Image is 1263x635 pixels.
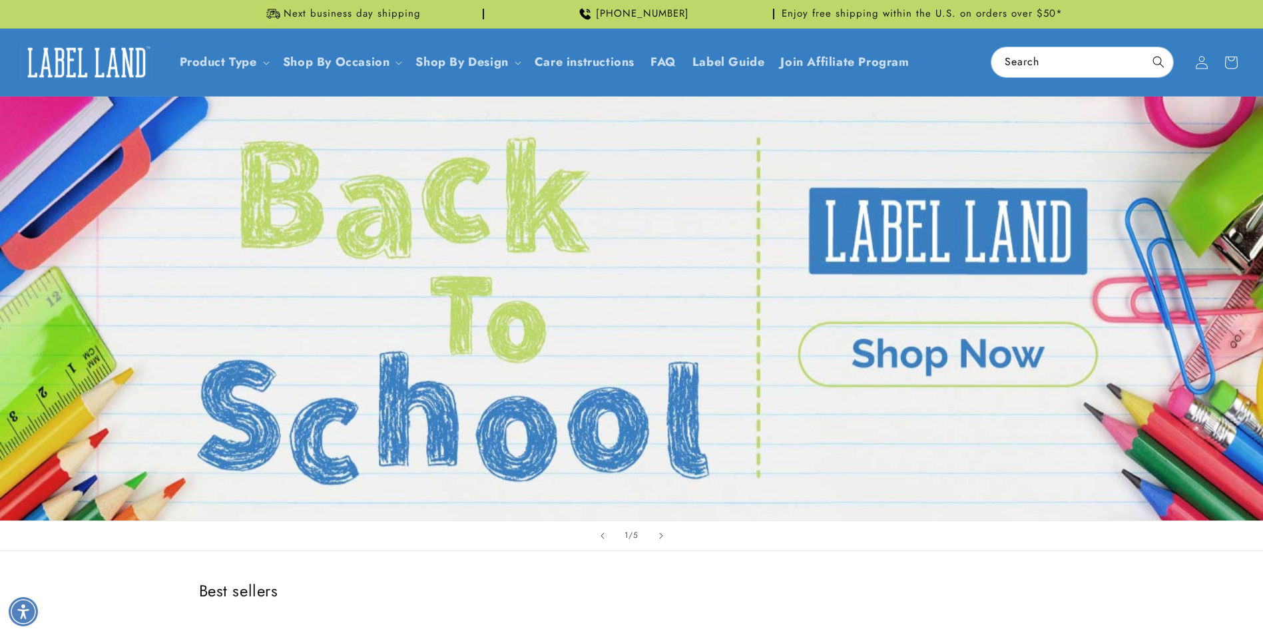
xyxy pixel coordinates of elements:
span: / [629,529,633,542]
summary: Product Type [172,47,275,78]
a: Care instructions [527,47,642,78]
h2: Best sellers [199,580,1065,601]
a: Label Guide [684,47,773,78]
span: Shop By Occasion [283,55,390,70]
summary: Shop By Design [407,47,526,78]
span: Enjoy free shipping within the U.S. on orders over $50* [782,7,1063,21]
div: Accessibility Menu [9,597,38,626]
button: Previous slide [588,521,617,550]
span: Label Guide [692,55,765,70]
a: Product Type [180,53,257,71]
span: Next business day shipping [284,7,421,21]
button: Search [1144,47,1173,77]
summary: Shop By Occasion [275,47,408,78]
a: FAQ [642,47,684,78]
img: Label Land [20,42,153,83]
span: Join Affiliate Program [780,55,909,70]
span: 5 [633,529,638,542]
span: [PHONE_NUMBER] [596,7,689,21]
span: FAQ [650,55,676,70]
a: Shop By Design [415,53,508,71]
a: Label Land [15,37,158,88]
iframe: Gorgias Floating Chat [983,572,1250,622]
span: 1 [625,529,629,542]
span: Care instructions [535,55,634,70]
a: Join Affiliate Program [772,47,917,78]
button: Next slide [646,521,676,550]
